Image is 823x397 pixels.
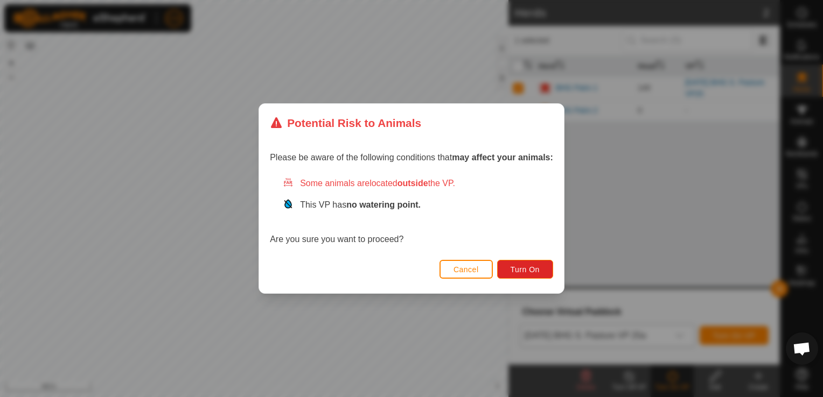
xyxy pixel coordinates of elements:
[397,179,428,188] strong: outside
[440,260,493,279] button: Cancel
[283,177,553,190] div: Some animals are
[270,177,553,246] div: Are you sure you want to proceed?
[454,265,479,274] span: Cancel
[270,153,553,162] span: Please be aware of the following conditions that
[270,115,421,131] div: Potential Risk to Animals
[452,153,553,162] strong: may affect your animals:
[369,179,455,188] span: located the VP.
[511,265,540,274] span: Turn On
[497,260,553,279] button: Turn On
[786,332,818,365] div: Open chat
[346,200,421,209] strong: no watering point.
[300,200,421,209] span: This VP has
